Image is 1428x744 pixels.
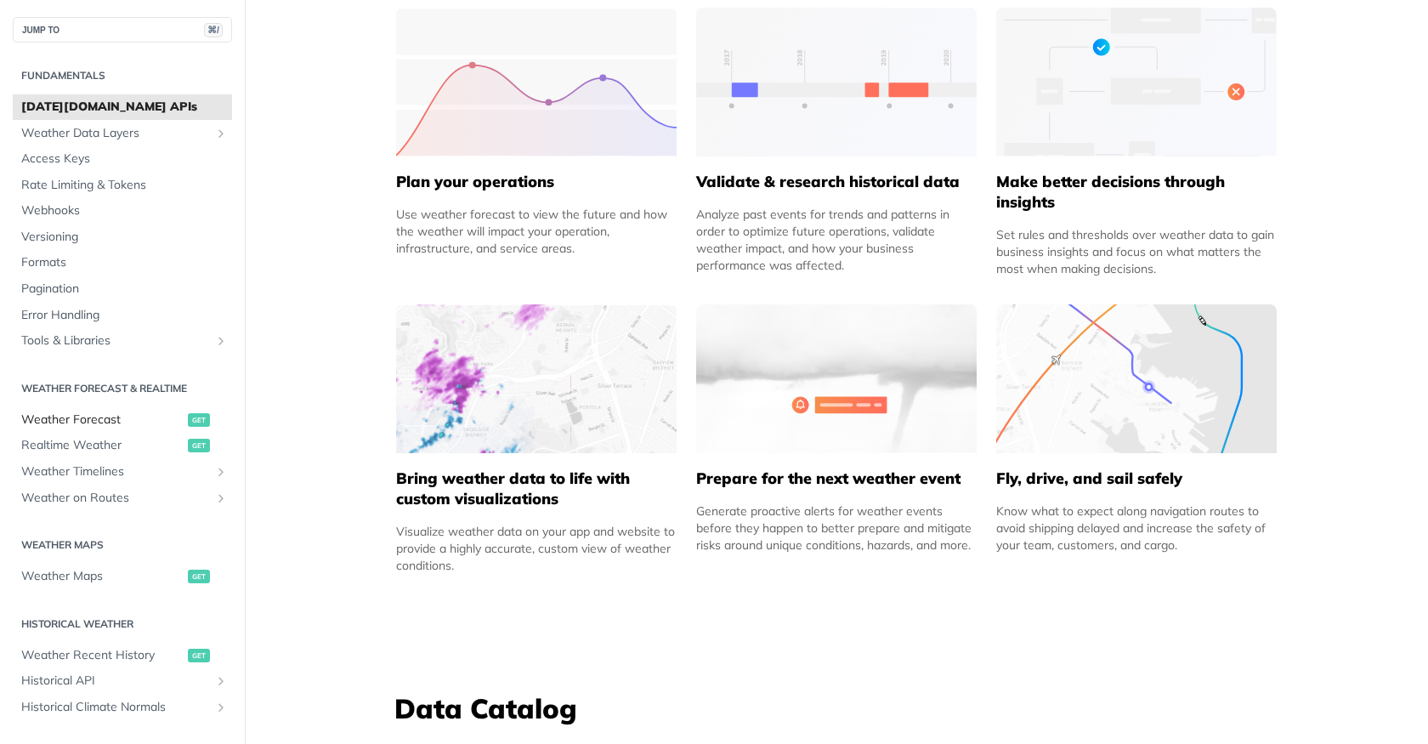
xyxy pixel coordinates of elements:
[996,469,1277,489] h5: Fly, drive, and sail safely
[21,254,228,271] span: Formats
[13,328,232,354] a: Tools & LibrariesShow subpages for Tools & Libraries
[21,412,184,429] span: Weather Forecast
[13,616,232,632] h2: Historical Weather
[188,439,210,452] span: get
[13,695,232,720] a: Historical Climate NormalsShow subpages for Historical Climate Normals
[13,643,232,668] a: Weather Recent Historyget
[996,503,1277,554] div: Know what to expect along navigation routes to avoid shipping delayed and increase the safety of ...
[696,8,977,156] img: 13d7ca0-group-496-2.svg
[13,121,232,146] a: Weather Data LayersShow subpages for Weather Data Layers
[396,206,677,257] div: Use weather forecast to view the future and how the weather will impact your operation, infrastru...
[21,463,210,480] span: Weather Timelines
[13,17,232,43] button: JUMP TO⌘/
[996,226,1277,277] div: Set rules and thresholds over weather data to gain business insights and focus on what matters th...
[13,94,232,120] a: [DATE][DOMAIN_NAME] APIs
[21,437,184,454] span: Realtime Weather
[696,304,977,453] img: 2c0a313-group-496-12x.svg
[21,307,228,324] span: Error Handling
[21,281,228,298] span: Pagination
[13,68,232,83] h2: Fundamentals
[214,674,228,688] button: Show subpages for Historical API
[396,469,677,509] h5: Bring weather data to life with custom visualizations
[696,206,977,274] div: Analyze past events for trends and patterns in order to optimize future operations, validate weat...
[13,459,232,485] a: Weather TimelinesShow subpages for Weather Timelines
[204,23,223,37] span: ⌘/
[396,523,677,574] div: Visualize weather data on your app and website to provide a highly accurate, custom view of weath...
[21,647,184,664] span: Weather Recent History
[21,332,210,349] span: Tools & Libraries
[13,407,232,433] a: Weather Forecastget
[13,276,232,302] a: Pagination
[21,99,228,116] span: [DATE][DOMAIN_NAME] APIs
[188,649,210,662] span: get
[396,172,677,192] h5: Plan your operations
[13,146,232,172] a: Access Keys
[188,413,210,427] span: get
[396,304,677,453] img: 4463876-group-4982x.svg
[696,469,977,489] h5: Prepare for the next weather event
[214,127,228,140] button: Show subpages for Weather Data Layers
[214,701,228,714] button: Show subpages for Historical Climate Normals
[21,568,184,585] span: Weather Maps
[396,8,677,156] img: 39565e8-group-4962x.svg
[13,486,232,511] a: Weather on RoutesShow subpages for Weather on Routes
[996,172,1277,213] h5: Make better decisions through insights
[394,690,1287,727] h3: Data Catalog
[21,202,228,219] span: Webhooks
[21,151,228,168] span: Access Keys
[188,570,210,583] span: get
[21,699,210,716] span: Historical Climate Normals
[21,177,228,194] span: Rate Limiting & Tokens
[13,433,232,458] a: Realtime Weatherget
[13,250,232,275] a: Formats
[13,564,232,589] a: Weather Mapsget
[13,198,232,224] a: Webhooks
[21,490,210,507] span: Weather on Routes
[13,381,232,396] h2: Weather Forecast & realtime
[13,537,232,553] h2: Weather Maps
[996,8,1277,156] img: a22d113-group-496-32x.svg
[214,465,228,479] button: Show subpages for Weather Timelines
[696,172,977,192] h5: Validate & research historical data
[996,304,1277,453] img: 994b3d6-mask-group-32x.svg
[13,668,232,694] a: Historical APIShow subpages for Historical API
[21,229,228,246] span: Versioning
[696,503,977,554] div: Generate proactive alerts for weather events before they happen to better prepare and mitigate ri...
[214,491,228,505] button: Show subpages for Weather on Routes
[21,673,210,690] span: Historical API
[13,224,232,250] a: Versioning
[214,334,228,348] button: Show subpages for Tools & Libraries
[13,173,232,198] a: Rate Limiting & Tokens
[21,125,210,142] span: Weather Data Layers
[13,303,232,328] a: Error Handling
